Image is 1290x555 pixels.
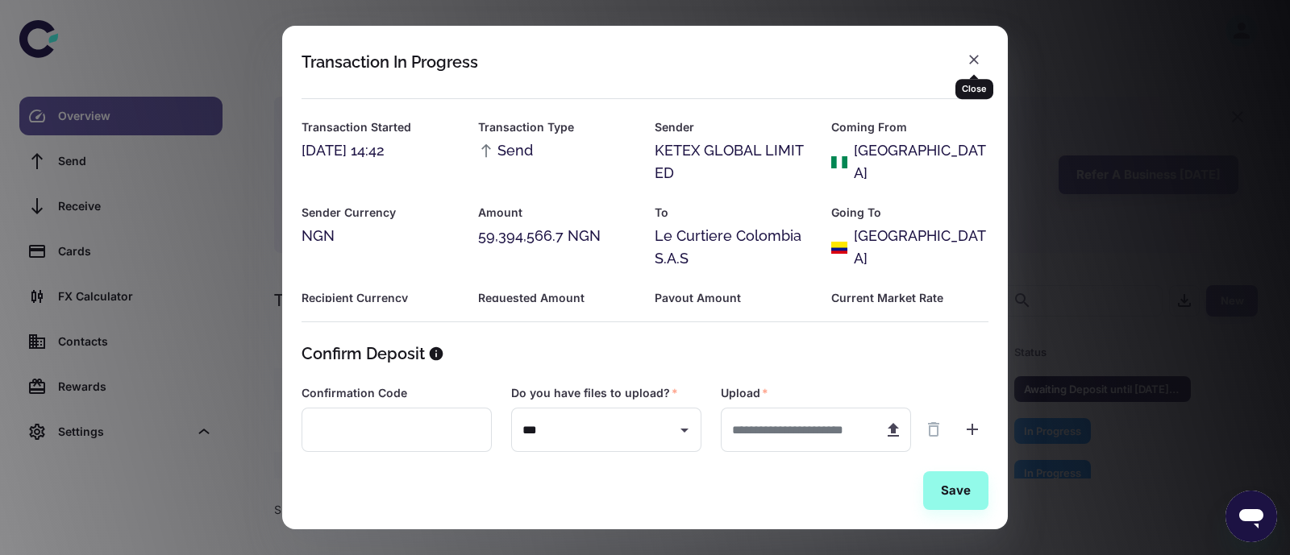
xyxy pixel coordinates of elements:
[955,79,993,99] div: Close
[655,118,812,136] h6: Sender
[302,139,459,162] div: [DATE] 14:42
[1225,491,1277,542] iframe: Button to launch messaging window
[302,225,459,247] div: NGN
[831,118,988,136] h6: Coming From
[673,419,696,441] button: Open
[854,139,988,184] div: [GEOGRAPHIC_DATA]
[302,342,425,366] h5: Confirm Deposit
[854,225,988,270] div: [GEOGRAPHIC_DATA]
[302,52,478,72] div: Transaction In Progress
[721,385,768,401] label: Upload
[655,204,812,222] h6: To
[478,225,635,247] div: 59,394,566.7 NGN
[478,139,533,162] span: Send
[302,289,459,307] h6: Recipient Currency
[655,289,812,307] h6: Payout Amount
[302,204,459,222] h6: Sender Currency
[831,289,988,307] h6: Current Market Rate
[478,118,635,136] h6: Transaction Type
[655,139,812,184] div: KETEX GLOBAL LIMITED
[302,118,459,136] h6: Transaction Started
[478,204,635,222] h6: Amount
[923,471,988,510] button: Save
[831,204,988,222] h6: Going To
[655,225,812,270] div: Le Curtiere Colombia S.A.S
[302,385,407,401] label: Confirmation Code
[511,385,678,401] label: Do you have files to upload?
[478,289,635,307] h6: Requested Amount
